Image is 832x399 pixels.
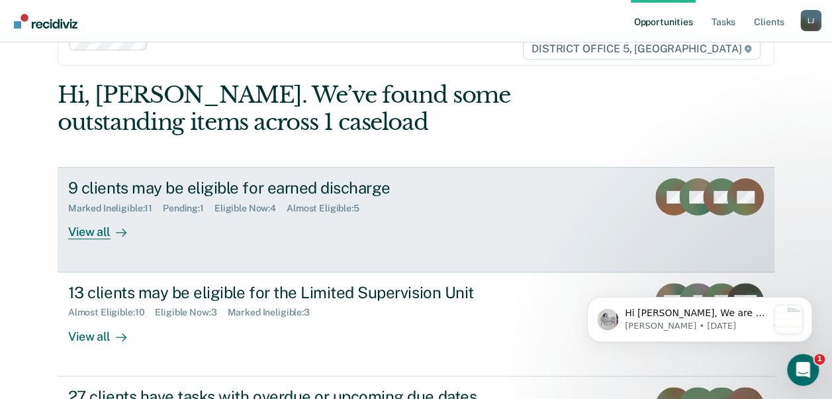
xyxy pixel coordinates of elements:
div: 9 clients may be eligible for earned discharge [68,178,533,198]
div: Marked Ineligible : 3 [227,307,320,318]
div: View all [68,318,142,344]
span: DISTRICT OFFICE 5, [GEOGRAPHIC_DATA] [523,38,761,60]
button: Profile dropdown button [800,10,821,31]
a: 9 clients may be eligible for earned dischargeMarked Ineligible:11Pending:1Eligible Now:4Almost E... [58,167,774,272]
div: Eligible Now : 4 [214,203,287,214]
div: View all [68,214,142,240]
a: 13 clients may be eligible for the Limited Supervision UnitAlmost Eligible:10Eligible Now:3Marked... [58,272,774,376]
div: Eligible Now : 3 [155,307,227,318]
div: Marked Ineligible : 11 [68,203,163,214]
div: 13 clients may be eligible for the Limited Supervision Unit [68,283,533,302]
iframe: Intercom notifications message [567,270,832,363]
div: Almost Eligible : 10 [68,307,156,318]
div: L J [800,10,821,31]
iframe: Intercom live chat [787,354,819,386]
div: Almost Eligible : 5 [287,203,370,214]
img: Recidiviz [14,14,77,28]
div: Hi, [PERSON_NAME]. We’ve found some outstanding items across 1 caseload [58,82,631,136]
span: 1 [814,354,825,365]
div: Pending : 1 [163,203,214,214]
